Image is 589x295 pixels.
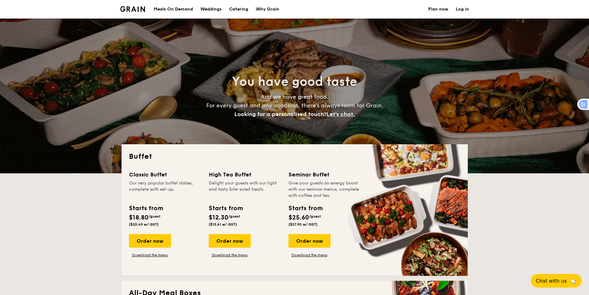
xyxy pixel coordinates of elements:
div: Order now [209,234,251,248]
span: $12.30 [209,214,228,221]
span: And we have great food. For every guest and any occasion, there’s always room for Grain. [206,93,383,118]
span: Chat with us [536,278,567,284]
span: ($20.49 w/ GST) [129,222,159,227]
div: Starts from [129,204,163,213]
div: High Tea Buffet [209,170,281,179]
span: Looking for a personalised touch? [234,111,327,118]
a: Download the menu [288,253,331,258]
span: /guest [228,214,240,219]
div: Starts from [288,204,322,213]
span: ($27.90 w/ GST) [288,222,318,227]
span: 🦙 [569,277,577,284]
img: Grain [120,6,145,12]
div: Order now [129,234,171,248]
div: Give your guests an energy boost with our seminar menus, complete with coffee and tea. [288,180,361,199]
span: $25.60 [288,214,309,221]
div: Seminar Buffet [288,170,361,179]
span: /guest [309,214,321,219]
h2: Buffet [129,152,460,162]
div: Order now [288,234,331,248]
div: Our very popular buffet dishes, complete with set-up. [129,180,201,199]
span: Let's chat. [327,111,355,118]
button: Chat with us🦙 [531,274,582,288]
span: ($13.41 w/ GST) [209,222,237,227]
div: Classic Buffet [129,170,201,179]
a: Download the menu [209,253,251,258]
span: /guest [149,214,160,219]
div: Starts from [209,204,242,213]
a: Logotype [120,6,145,12]
div: Delight your guests with our light and tasty bite-sized treats. [209,180,281,199]
span: $18.80 [129,214,149,221]
a: Download the menu [129,253,171,258]
span: You have good taste [232,74,357,89]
